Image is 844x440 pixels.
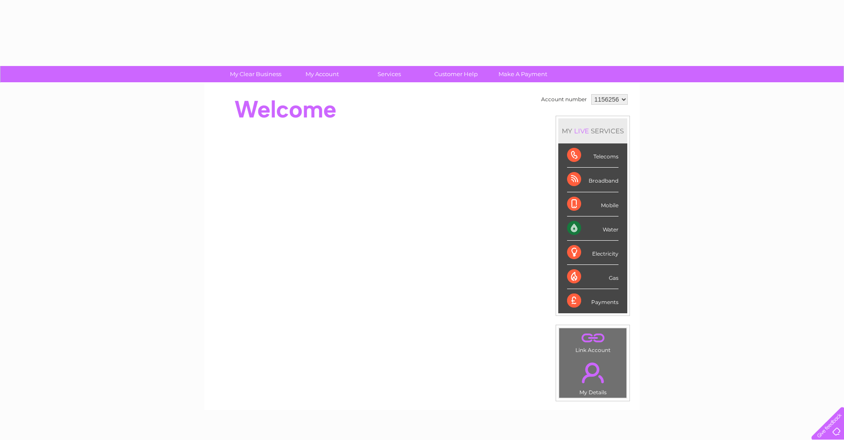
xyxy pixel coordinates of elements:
div: Gas [567,265,618,289]
td: My Details [559,355,627,398]
div: MY SERVICES [558,118,627,143]
div: Broadband [567,168,618,192]
div: Payments [567,289,618,313]
div: Water [567,216,618,241]
a: Customer Help [420,66,492,82]
a: My Clear Business [219,66,292,82]
div: Mobile [567,192,618,216]
td: Account number [539,92,589,107]
a: Make A Payment [487,66,559,82]
div: Telecoms [567,143,618,168]
div: LIVE [572,127,591,135]
div: Electricity [567,241,618,265]
a: Services [353,66,426,82]
td: Link Account [559,328,627,356]
a: . [561,330,624,346]
a: My Account [286,66,359,82]
a: . [561,357,624,388]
